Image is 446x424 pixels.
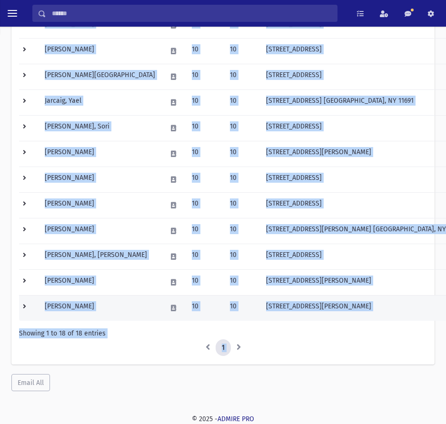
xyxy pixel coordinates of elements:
[186,141,224,167] td: 10
[4,5,21,22] button: toggle menu
[224,167,260,192] td: 10
[11,374,50,391] button: Email All
[224,64,260,89] td: 10
[186,269,224,295] td: 10
[39,244,161,269] td: [PERSON_NAME], [PERSON_NAME]
[39,64,161,89] td: [PERSON_NAME][GEOGRAPHIC_DATA]
[224,192,260,218] td: 10
[216,339,231,356] a: 1
[224,244,260,269] td: 10
[224,295,260,321] td: 10
[39,192,161,218] td: [PERSON_NAME]
[39,115,161,141] td: [PERSON_NAME], Sori
[224,269,260,295] td: 10
[186,192,224,218] td: 10
[186,218,224,244] td: 10
[224,115,260,141] td: 10
[186,89,224,115] td: 10
[224,38,260,64] td: 10
[39,141,161,167] td: [PERSON_NAME]
[224,89,260,115] td: 10
[39,295,161,321] td: [PERSON_NAME]
[218,415,254,423] a: ADMIRE PRO
[186,167,224,192] td: 10
[39,269,161,295] td: [PERSON_NAME]
[186,115,224,141] td: 10
[186,295,224,321] td: 10
[46,5,337,22] input: Search
[186,244,224,269] td: 10
[39,167,161,192] td: [PERSON_NAME]
[186,64,224,89] td: 10
[224,141,260,167] td: 10
[224,218,260,244] td: 10
[19,328,427,338] div: Showing 1 to 18 of 18 entries
[186,38,224,64] td: 10
[39,89,161,115] td: Jarcaig, Yael
[39,38,161,64] td: [PERSON_NAME]
[39,218,161,244] td: [PERSON_NAME]
[8,414,438,424] div: © 2025 -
